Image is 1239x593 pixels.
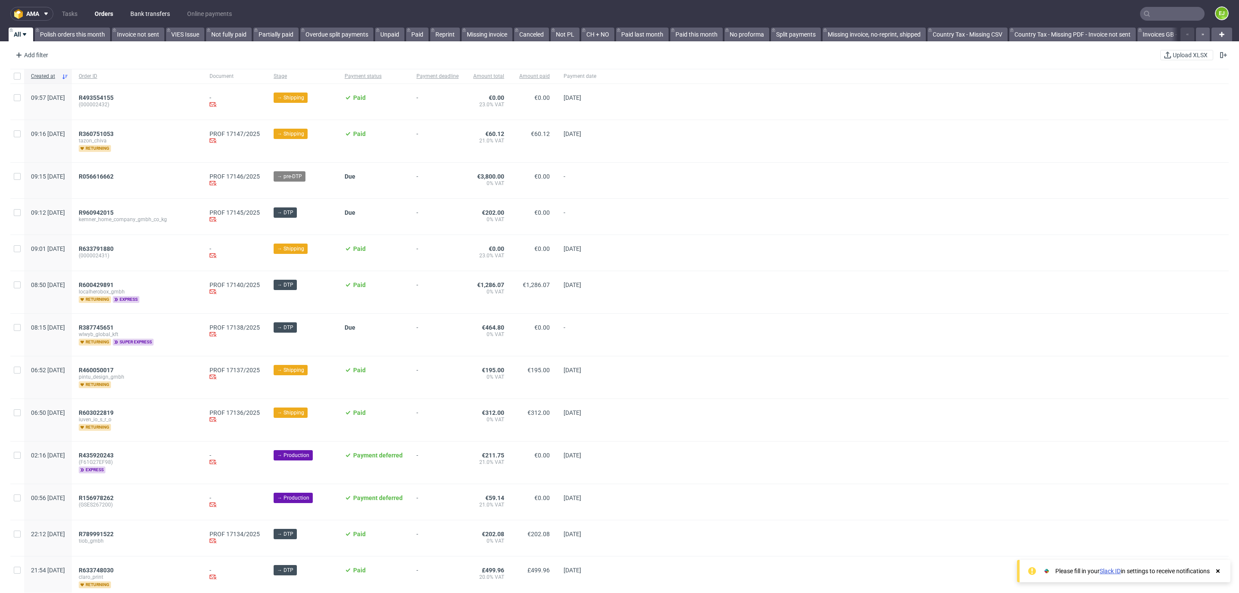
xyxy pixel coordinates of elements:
span: €1,286.07 [477,281,504,288]
span: Due [345,173,355,180]
span: - [416,452,459,473]
span: [DATE] [564,531,581,537]
span: €0.00 [534,173,550,180]
span: [DATE] [564,367,581,374]
a: R360751053 [79,130,115,137]
span: 09:57 [DATE] [31,94,65,101]
span: 09:12 [DATE] [31,209,65,216]
span: - [416,173,459,188]
span: ama [26,11,39,17]
span: R960942015 [79,209,114,216]
span: 20.0% VAT [472,574,504,581]
span: claro_print [79,574,196,581]
span: Paid [353,367,366,374]
a: Polish orders this month [35,28,110,41]
span: Paid [353,531,366,537]
span: €0.00 [489,94,504,101]
span: → Production [277,494,309,502]
a: R435920243 [79,452,115,459]
span: - [416,209,459,224]
span: €195.00 [527,367,550,374]
span: → DTP [277,281,293,289]
span: → pre-DTP [277,173,302,180]
a: R156978262 [79,494,115,501]
span: £499.96 [527,567,550,574]
span: €195.00 [482,367,504,374]
a: VIES Issue [166,28,204,41]
a: Bank transfers [125,7,175,21]
span: 0% VAT [472,537,504,544]
span: [DATE] [564,452,581,459]
span: €312.00 [482,409,504,416]
span: €211.75 [482,452,504,459]
span: iuven_io_s_r_o [79,416,196,423]
span: Payment deferred [353,494,403,501]
span: tazon_chiva [79,137,196,144]
span: Payment deferred [353,452,403,459]
span: returning [79,296,111,303]
span: €60.12 [485,130,504,137]
img: Slack [1042,567,1051,575]
span: [DATE] [564,494,581,501]
a: Reprint [430,28,460,41]
span: 21.0% VAT [472,501,504,508]
span: → DTP [277,209,293,216]
span: 21.0% VAT [472,459,504,466]
a: PROF 17146/2025 [210,173,260,180]
a: R387745651 [79,324,115,331]
span: returning [79,339,111,346]
span: - [416,245,459,260]
button: ama [10,7,53,21]
a: Online payments [182,7,237,21]
span: €0.00 [534,94,550,101]
a: CH + NO [581,28,614,41]
span: (GSES267200) [79,501,196,508]
span: → Shipping [277,409,304,417]
a: Unpaid [375,28,404,41]
span: - [416,130,459,152]
span: €202.08 [482,531,504,537]
figcaption: EJ [1216,7,1228,19]
span: 21.0% VAT [472,137,504,144]
a: Invoice not sent [112,28,164,41]
a: Missing invoice, no-reprint, shipped [823,28,926,41]
span: - [564,324,596,346]
span: €0.00 [534,324,550,331]
span: - [564,173,596,188]
a: R789991522 [79,531,115,537]
span: 06:52 [DATE] [31,367,65,374]
span: Document [210,73,260,80]
a: Not PL [551,28,579,41]
span: Due [345,209,355,216]
a: Paid this month [670,28,723,41]
span: 09:01 [DATE] [31,245,65,252]
span: 02:16 [DATE] [31,452,65,459]
span: R156978262 [79,494,114,501]
a: R960942015 [79,209,115,216]
span: €202.08 [527,531,550,537]
span: Due [345,324,355,331]
span: 0% VAT [472,216,504,223]
span: 08:15 [DATE] [31,324,65,331]
span: €3,800.00 [477,173,504,180]
span: 0% VAT [472,331,504,338]
a: PROF 17140/2025 [210,281,260,288]
div: Add filter [12,48,50,62]
a: PROF 17137/2025 [210,367,260,374]
span: [DATE] [564,245,581,252]
a: R493554155 [79,94,115,101]
a: R633791880 [79,245,115,252]
span: €202.00 [482,209,504,216]
span: returning [79,145,111,152]
span: Paid [353,567,366,574]
span: Stage [274,73,331,80]
span: Payment deadline [416,73,459,80]
span: R360751053 [79,130,114,137]
span: → DTP [277,324,293,331]
span: 23.0% VAT [472,252,504,259]
span: 09:15 [DATE] [31,173,65,180]
span: localherobox_gmbh [79,288,196,295]
span: 0% VAT [472,288,504,295]
a: PROF 17147/2025 [210,130,260,137]
span: Order ID [79,73,196,80]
